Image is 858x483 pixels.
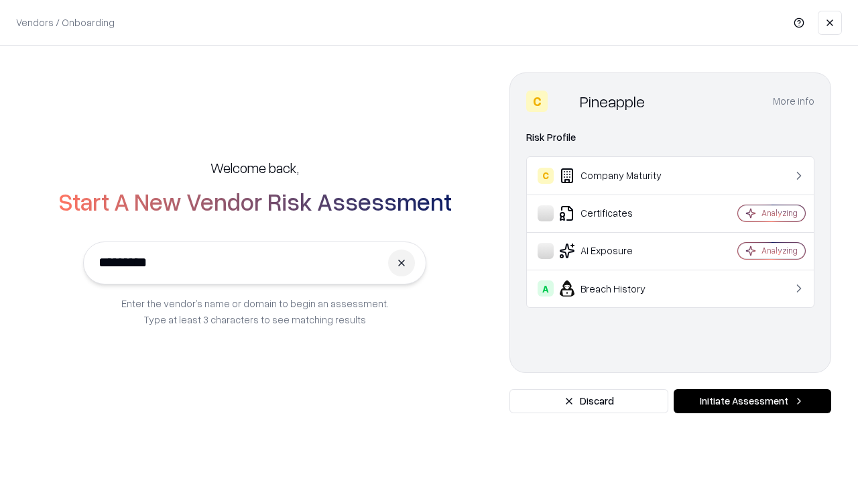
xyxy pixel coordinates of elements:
[121,295,389,327] p: Enter the vendor’s name or domain to begin an assessment. Type at least 3 characters to see match...
[538,280,554,297] div: A
[538,168,698,184] div: Company Maturity
[761,245,798,256] div: Analyzing
[538,205,698,221] div: Certificates
[773,89,814,113] button: More info
[553,91,574,112] img: Pineapple
[538,280,698,297] div: Breach History
[509,389,668,413] button: Discard
[761,207,798,219] div: Analyzing
[580,91,645,112] div: Pineapple
[210,158,299,177] h5: Welcome back,
[538,168,554,184] div: C
[538,243,698,259] div: AI Exposure
[526,91,548,112] div: C
[58,188,452,215] h2: Start A New Vendor Risk Assessment
[674,389,831,413] button: Initiate Assessment
[526,129,814,146] div: Risk Profile
[16,15,115,30] p: Vendors / Onboarding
